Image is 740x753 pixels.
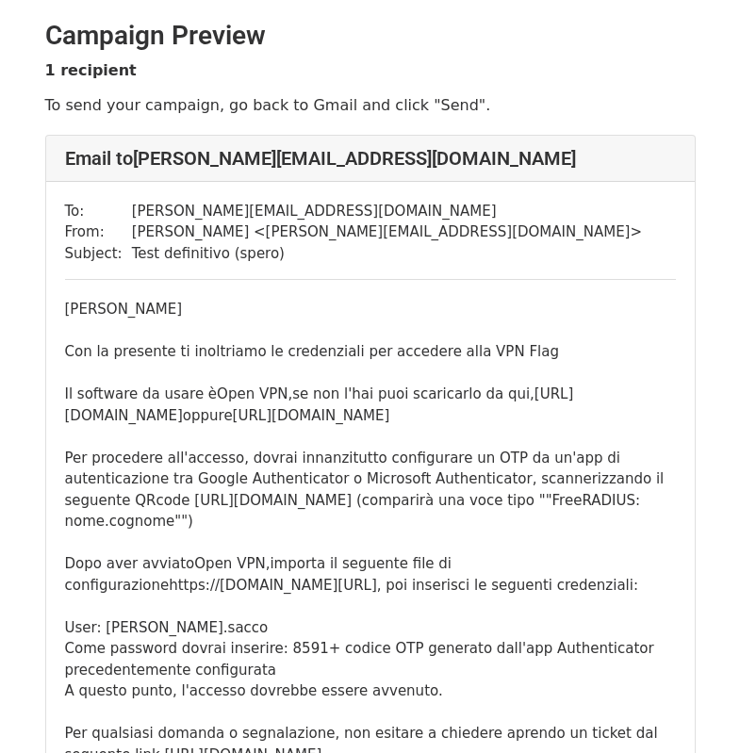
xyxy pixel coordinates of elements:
[65,243,132,265] td: Subject:
[132,201,642,222] td: [PERSON_NAME][EMAIL_ADDRESS][DOMAIN_NAME]
[132,221,642,243] td: [PERSON_NAME] < [PERSON_NAME][EMAIL_ADDRESS][DOMAIN_NAME] >
[233,407,390,424] span: [URL][DOMAIN_NAME]
[65,385,574,424] span: [URL][DOMAIN_NAME]
[65,221,132,243] td: From:
[45,20,696,52] h2: Campaign Preview
[132,243,642,265] td: Test definitivo (spero)
[65,201,132,222] td: To:
[194,555,270,572] span: Open VPN,
[65,617,676,639] li: User: [PERSON_NAME].sacco
[65,147,676,170] h4: Email to [PERSON_NAME][EMAIL_ADDRESS][DOMAIN_NAME]
[65,638,676,680] li: Come password dovrai inserire: 8591+ codice OTP generato dall'app Authenticator precedentemente c...
[45,95,696,115] p: To send your campaign, go back to Gmail and click "Send".
[217,385,292,402] span: Open VPN,
[45,61,137,79] strong: 1 recipient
